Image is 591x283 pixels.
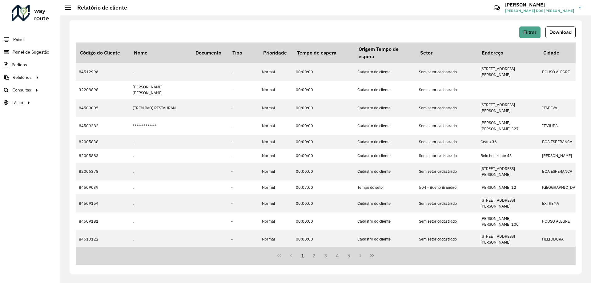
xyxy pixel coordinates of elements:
td: 84512996 [76,63,130,81]
td: Sem setor cadastrado [416,63,477,81]
td: 00:00:00 [293,230,354,248]
span: Download [549,30,572,35]
td: 504 - Bueno Brandão [416,180,477,194]
td: - [228,81,259,99]
button: Download [545,26,576,38]
td: . [130,180,191,194]
button: 2 [308,250,320,261]
td: - [228,194,259,212]
td: Normal [259,163,293,180]
td: - [228,212,259,230]
td: 84509154 [76,194,130,212]
td: Ceara 36 [477,135,539,149]
span: Pedidos [12,62,27,68]
td: 84509005 [76,99,130,117]
td: 32208898 [76,81,130,99]
th: Documento [191,42,228,63]
td: - [228,99,259,117]
span: Relatórios [13,74,32,81]
td: [STREET_ADDRESS][PERSON_NAME] [477,194,539,212]
td: Cadastro do cliente [354,194,416,212]
td: [STREET_ADDRESS][PERSON_NAME] [477,163,539,180]
td: Sem setor cadastrado [416,230,477,248]
td: - [228,63,259,81]
td: - [228,135,259,149]
td: 00:00:00 [293,135,354,149]
th: Setor [416,42,477,63]
td: 00:07:00 [293,180,354,194]
td: Cadastro do cliente [354,230,416,248]
td: - [228,149,259,163]
td: 00:00:00 [293,81,354,99]
td: 84509382 [76,117,130,135]
button: 4 [332,250,343,261]
td: Sem setor cadastrado [416,81,477,99]
td: Cadastro do cliente [354,212,416,230]
td: Sem setor cadastrado [416,212,477,230]
td: Cadastro do cliente [354,63,416,81]
td: 00:00:00 [293,99,354,117]
button: 5 [343,250,355,261]
td: Cadastro do cliente [354,99,416,117]
td: 84509039 [76,180,130,194]
span: [PERSON_NAME] DOS [PERSON_NAME] [505,8,574,14]
td: . [130,163,191,180]
td: - [228,230,259,248]
h2: Relatório de cliente [71,4,127,11]
button: 1 [297,250,308,261]
td: . [130,194,191,212]
td: Tempo do setor [354,180,416,194]
td: [PERSON_NAME] [PERSON_NAME] 327 [477,117,539,135]
td: Normal [259,81,293,99]
td: Cadastro do cliente [354,81,416,99]
td: 00:00:00 [293,194,354,212]
td: 84513122 [76,230,130,248]
th: Origem Tempo de espera [354,42,416,63]
td: [PERSON_NAME] [PERSON_NAME] [130,81,191,99]
td: . [130,212,191,230]
td: (TREM BaO) RESTAURAN [130,99,191,117]
th: Prioridade [259,42,293,63]
td: Sem setor cadastrado [416,117,477,135]
td: Normal [259,230,293,248]
th: Tipo [228,42,259,63]
th: Código do Cliente [76,42,130,63]
span: Consultas [12,87,31,93]
td: 00:00:00 [293,149,354,163]
th: Endereço [477,42,539,63]
td: 82005883 [76,149,130,163]
td: Sem setor cadastrado [416,99,477,117]
td: 84509181 [76,212,130,230]
td: Normal [259,212,293,230]
td: Normal [259,180,293,194]
td: 00:00:00 [293,212,354,230]
td: Sem setor cadastrado [416,135,477,149]
button: Last Page [366,250,378,261]
td: Normal [259,63,293,81]
td: Normal [259,99,293,117]
td: Cadastro do cliente [354,163,416,180]
td: [PERSON_NAME] [PERSON_NAME] 100 [477,212,539,230]
td: - [130,63,191,81]
td: Normal [259,117,293,135]
td: [STREET_ADDRESS][PERSON_NAME] [477,230,539,248]
td: - [228,117,259,135]
th: Nome [130,42,191,63]
td: 00:00:00 [293,117,354,135]
span: Painel de Sugestão [13,49,49,55]
td: . [130,230,191,248]
td: 00:00:00 [293,63,354,81]
td: Normal [259,149,293,163]
td: 82006378 [76,163,130,180]
td: Cadastro do cliente [354,135,416,149]
td: . [130,135,191,149]
td: Belo hoeizonte 43 [477,149,539,163]
span: Tático [12,99,23,106]
span: Painel [13,36,25,43]
td: [STREET_ADDRESS][PERSON_NAME] [477,99,539,117]
td: Cadastro do cliente [354,149,416,163]
th: Tempo de espera [293,42,354,63]
td: Sem setor cadastrado [416,149,477,163]
span: Filtrar [523,30,537,35]
td: Normal [259,194,293,212]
